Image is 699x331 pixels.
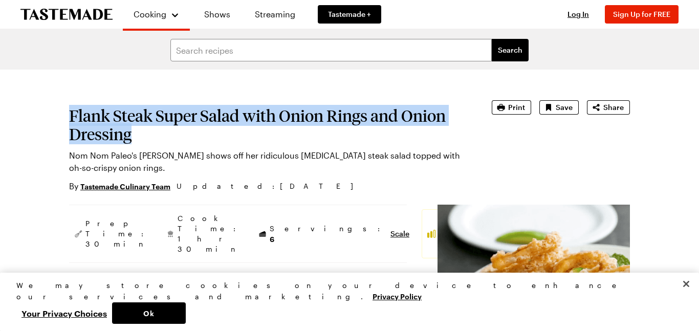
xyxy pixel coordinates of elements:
button: Your Privacy Choices [16,302,112,324]
a: Tastemade + [318,5,381,24]
div: We may store cookies on your device to enhance our services and marketing. [16,280,674,302]
button: Save recipe [539,100,579,115]
div: Privacy [16,280,674,324]
button: Scale [390,229,409,239]
button: Sign Up for FREE [605,5,679,24]
button: Ok [112,302,186,324]
p: Nom Nom Paleo's [PERSON_NAME] shows off her ridiculous [MEDICAL_DATA] steak salad topped with oh-... [69,149,463,174]
button: Log In [558,9,599,19]
button: Cooking [133,4,180,25]
span: Updated : [DATE] [177,181,363,192]
span: Cook Time: 1 hr 30 min [178,213,241,254]
span: Prep Time: 30 min [85,218,149,249]
input: Search recipes [170,39,492,61]
p: By [69,180,170,192]
span: Tastemade + [328,9,371,19]
h1: Flank Steak Super Salad with Onion Rings and Onion Dressing [69,106,463,143]
span: Save [556,102,573,113]
span: Search [498,45,522,55]
span: Share [603,102,624,113]
button: Print [492,100,531,115]
span: Log In [567,10,589,18]
a: Tastemade Culinary Team [80,181,170,192]
button: Share [587,100,630,115]
a: More information about your privacy, opens in a new tab [373,291,422,301]
span: 6 [270,234,274,244]
span: Print [508,102,525,113]
span: Sign Up for FREE [613,10,670,18]
span: Cooking [134,9,166,19]
button: Close [675,273,697,295]
button: filters [492,39,529,61]
span: Servings: [270,224,385,245]
a: To Tastemade Home Page [20,9,113,20]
